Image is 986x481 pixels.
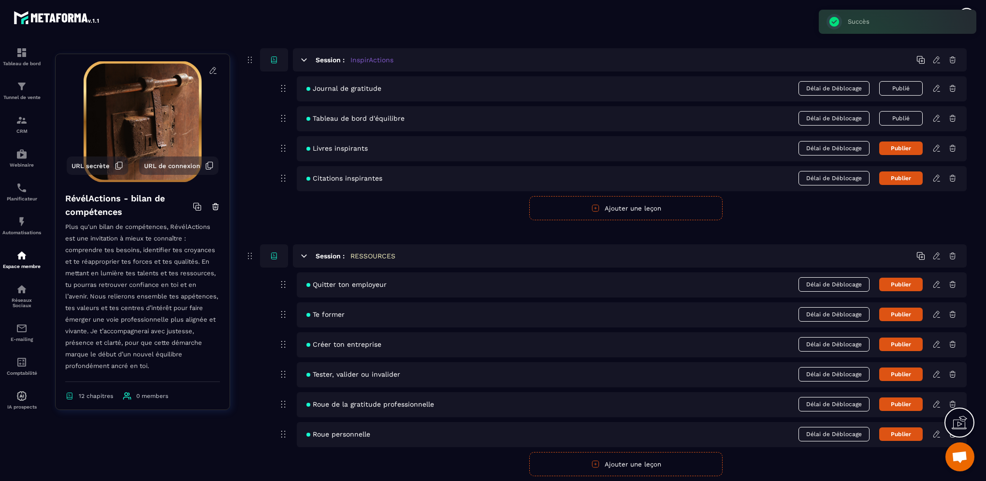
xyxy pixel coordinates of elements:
button: Publier [879,308,923,321]
p: Tunnel de vente [2,95,41,100]
span: Délai de Déblocage [798,141,870,156]
button: Publié [879,111,923,126]
button: Publier [879,278,923,291]
img: logo [14,9,101,26]
img: automations [16,390,28,402]
span: Délai de Déblocage [798,337,870,352]
span: Livres inspirants [306,144,368,152]
span: Délai de Déblocage [798,171,870,185]
img: email [16,323,28,334]
span: Délai de Déblocage [798,397,870,411]
button: Publier [879,427,923,441]
a: formationformationTunnel de vente [2,73,41,107]
img: formation [16,47,28,58]
a: social-networksocial-networkRéseaux Sociaux [2,276,41,315]
span: URL secrète [72,162,110,170]
h5: InspirActions [350,55,393,65]
a: formationformationCRM [2,107,41,141]
button: Publier [879,368,923,381]
p: Automatisations [2,230,41,235]
button: Publier [879,338,923,351]
p: Planificateur [2,196,41,201]
span: 12 chapitres [79,393,113,399]
img: scheduler [16,182,28,194]
button: URL de connexion [139,156,218,175]
button: Ajouter une leçon [529,196,723,220]
span: Délai de Déblocage [798,277,870,292]
img: formation [16,81,28,92]
img: background [63,61,222,182]
span: Roue de la gratitude professionnelle [306,400,434,408]
a: automationsautomationsEspace membre [2,242,41,276]
a: Ouvrir le chat [945,442,974,471]
a: automationsautomationsWebinaire [2,141,41,175]
img: formation [16,114,28,126]
span: Délai de Déblocage [798,427,870,441]
p: Comptabilité [2,370,41,376]
a: schedulerschedulerPlanificateur [2,175,41,209]
img: automations [16,250,28,261]
img: automations [16,148,28,160]
p: Tableau de bord [2,61,41,66]
span: 0 members [136,393,168,399]
h6: Session : [316,252,345,260]
span: Journal de gratitude [306,85,381,92]
a: accountantaccountantComptabilité [2,349,41,383]
h4: RévélActions - bilan de compétences [65,192,193,219]
img: social-network [16,283,28,295]
button: Publier [879,141,923,155]
a: formationformationTableau de bord [2,40,41,73]
h5: RESSOURCES [350,251,395,261]
span: Tester, valider ou invalider [306,370,400,378]
p: Plus qu'un bilan de compétences, RévélActions est une invitation à mieux te connaître : comprendr... [65,221,220,382]
span: Délai de Déblocage [798,367,870,382]
span: Quitter ton employeur [306,281,387,288]
p: E-mailing [2,337,41,342]
p: IA prospects [2,404,41,410]
span: Te former [306,311,345,318]
a: emailemailE-mailing [2,315,41,349]
button: Publier [879,171,923,185]
span: Roue personnelle [306,430,370,438]
button: URL secrète [67,156,128,175]
span: Tableau de bord d'équilibre [306,114,405,122]
h6: Session : [316,56,345,64]
img: accountant [16,356,28,368]
p: Réseaux Sociaux [2,297,41,308]
p: Espace membre [2,264,41,269]
button: Publier [879,397,923,411]
a: automationsautomationsAutomatisations [2,209,41,242]
span: Délai de Déblocage [798,111,870,126]
button: Ajouter une leçon [529,452,723,476]
span: Délai de Déblocage [798,307,870,322]
p: CRM [2,128,41,134]
button: Publié [879,81,923,96]
span: Citations inspirantes [306,174,382,182]
img: automations [16,216,28,227]
span: Créer ton entreprise [306,340,381,348]
p: Webinaire [2,162,41,168]
span: URL de connexion [144,162,200,170]
span: Délai de Déblocage [798,81,870,96]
